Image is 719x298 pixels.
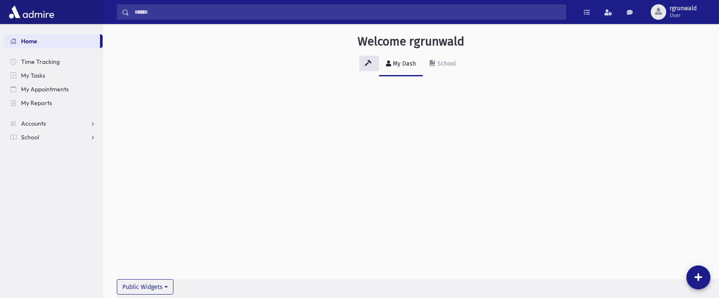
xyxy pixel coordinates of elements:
a: My Dash [379,52,423,76]
a: My Reports [3,96,103,110]
span: Home [21,37,37,45]
span: rgrunwald [670,5,697,12]
span: Time Tracking [21,58,60,66]
a: School [423,52,463,76]
span: User [670,12,697,19]
span: My Reports [21,99,52,107]
span: My Appointments [21,85,69,93]
span: Accounts [21,120,46,127]
a: Accounts [3,117,103,130]
span: School [21,133,39,141]
button: Public Widgets [117,279,173,295]
a: My Appointments [3,82,103,96]
a: My Tasks [3,69,103,82]
img: AdmirePro [7,3,56,21]
div: School [436,60,456,67]
a: School [3,130,103,144]
a: Home [3,34,100,48]
span: My Tasks [21,72,45,79]
div: My Dash [391,60,416,67]
input: Search [129,4,566,20]
a: Time Tracking [3,55,103,69]
h3: Welcome rgrunwald [358,34,464,49]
